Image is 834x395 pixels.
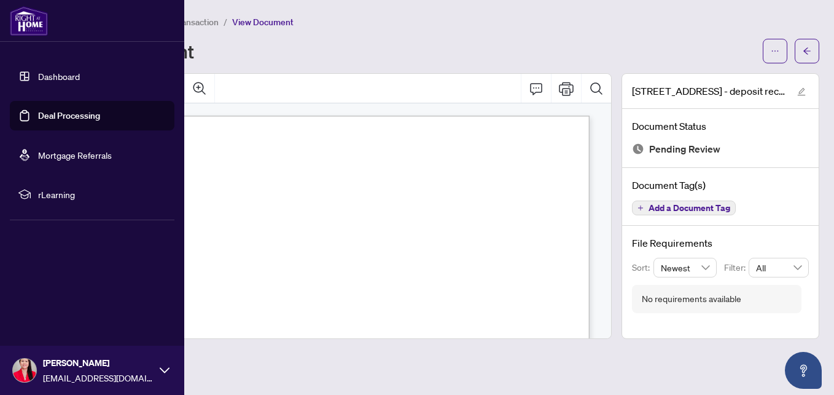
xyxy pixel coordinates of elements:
[38,188,166,201] span: rLearning
[43,356,154,370] span: [PERSON_NAME]
[632,178,809,193] h4: Document Tag(s)
[649,141,720,158] span: Pending Review
[10,6,48,36] img: logo
[632,201,736,215] button: Add a Document Tag
[38,110,100,121] a: Deal Processing
[661,258,710,277] span: Newest
[724,261,749,274] p: Filter:
[224,15,227,29] li: /
[632,119,809,134] h4: Document Status
[38,150,112,161] a: Mortgage Referrals
[649,204,730,212] span: Add a Document Tag
[38,71,80,82] a: Dashboard
[642,292,741,306] div: No requirements available
[43,371,154,385] span: [EMAIL_ADDRESS][DOMAIN_NAME]
[797,87,806,96] span: edit
[632,143,644,155] img: Document Status
[632,84,785,98] span: [STREET_ADDRESS] - deposit receipt.pdf
[632,236,809,250] h4: File Requirements
[13,359,36,382] img: Profile Icon
[771,47,779,55] span: ellipsis
[153,17,219,28] span: View Transaction
[756,258,801,277] span: All
[632,261,653,274] p: Sort:
[785,352,822,389] button: Open asap
[803,47,811,55] span: arrow-left
[232,17,294,28] span: View Document
[637,205,644,211] span: plus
